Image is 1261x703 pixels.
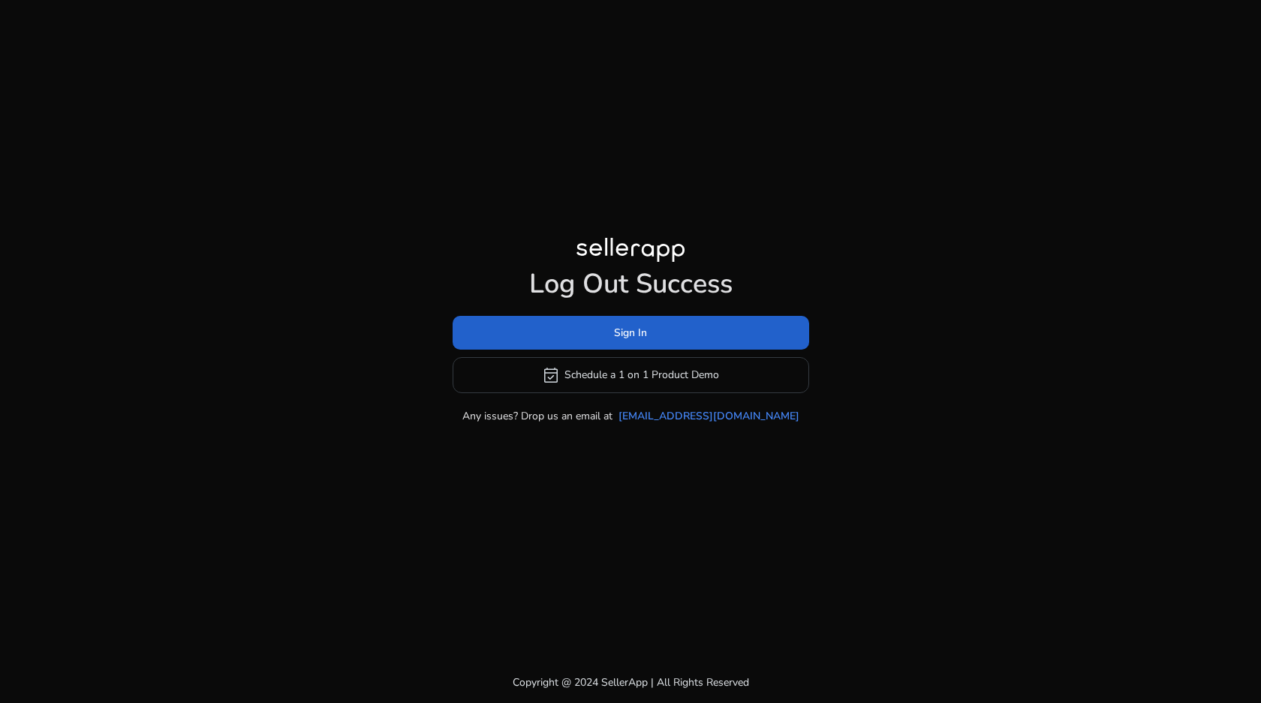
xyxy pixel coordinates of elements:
span: Sign In [614,325,647,341]
span: event_available [542,366,560,384]
button: Sign In [453,316,809,350]
a: [EMAIL_ADDRESS][DOMAIN_NAME] [618,408,799,424]
button: event_availableSchedule a 1 on 1 Product Demo [453,357,809,393]
p: Any issues? Drop us an email at [462,408,612,424]
h1: Log Out Success [453,268,809,300]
